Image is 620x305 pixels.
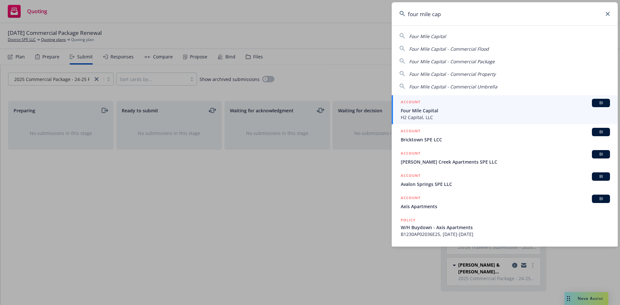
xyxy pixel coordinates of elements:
[409,84,497,90] span: Four Mile Capital - Commercial Umbrella
[401,114,610,121] span: H2 Capital, LLC
[594,151,607,157] span: BI
[392,241,618,269] a: POLICY
[594,174,607,179] span: BI
[401,217,416,223] h5: POLICY
[401,231,610,238] span: B1230AP02036E25, [DATE]-[DATE]
[401,158,610,165] span: [PERSON_NAME] Creek Apartments SPE LLC
[401,128,420,136] h5: ACCOUNT
[392,191,618,213] a: ACCOUNTBIAxis Apartments
[409,58,495,65] span: Four Mile Capital - Commercial Package
[392,95,618,124] a: ACCOUNTBIFour Mile CapitalH2 Capital, LLC
[401,245,416,251] h5: POLICY
[401,136,610,143] span: Bricktown SPE LCC
[409,33,446,39] span: Four Mile Capital
[401,107,610,114] span: Four Mile Capital
[594,196,607,202] span: BI
[401,181,610,188] span: Avalon Springs SPE LLC
[392,147,618,169] a: ACCOUNTBI[PERSON_NAME] Creek Apartments SPE LLC
[594,129,607,135] span: BI
[401,195,420,202] h5: ACCOUNT
[401,203,610,210] span: Axis Apartments
[401,150,420,158] h5: ACCOUNT
[392,169,618,191] a: ACCOUNTBIAvalon Springs SPE LLC
[401,224,610,231] span: W/H Buydown - Axis Apartments
[594,100,607,106] span: BI
[401,172,420,180] h5: ACCOUNT
[392,124,618,147] a: ACCOUNTBIBricktown SPE LCC
[392,213,618,241] a: POLICYW/H Buydown - Axis ApartmentsB1230AP02036E25, [DATE]-[DATE]
[392,2,618,25] input: Search...
[409,46,489,52] span: Four Mile Capital - Commercial Flood
[409,71,496,77] span: Four Mile Capital - Commercial Property
[401,99,420,107] h5: ACCOUNT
